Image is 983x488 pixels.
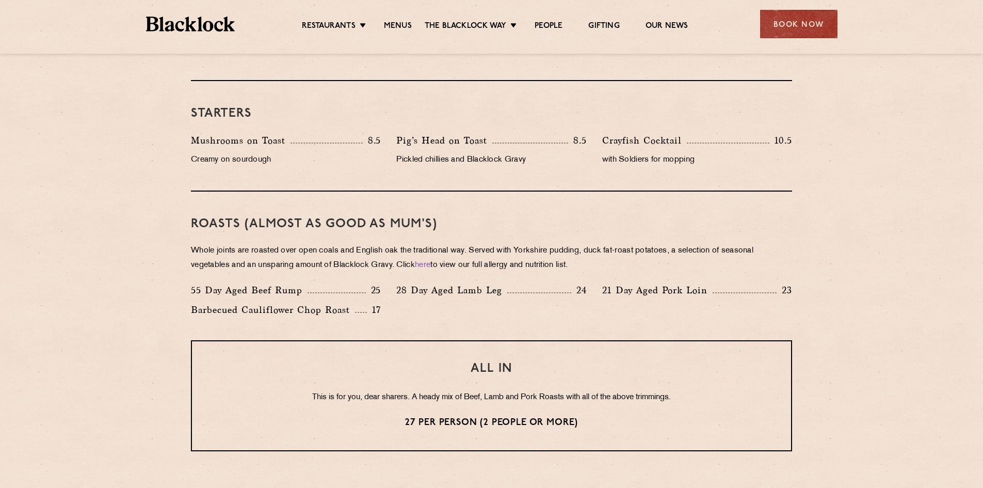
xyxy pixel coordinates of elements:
[367,303,381,317] p: 17
[769,134,792,147] p: 10.5
[213,391,770,404] p: This is for you, dear sharers. A heady mix of Beef, Lamb and Pork Roasts with all of the above tr...
[191,133,291,148] p: Mushrooms on Toast
[571,284,587,297] p: 24
[363,134,381,147] p: 8.5
[191,303,355,317] p: Barbecued Cauliflower Chop Roast
[384,21,412,33] a: Menus
[646,21,688,33] a: Our News
[568,134,587,147] p: 8.5
[777,284,792,297] p: 23
[396,283,507,297] p: 28 Day Aged Lamb Leg
[191,153,381,167] p: Creamy on sourdough
[146,17,235,32] img: BL_Textured_Logo-footer-cropped.svg
[213,362,770,375] h3: ALL IN
[213,416,770,430] p: 27 per person (2 people or more)
[602,283,713,297] p: 21 Day Aged Pork Loin
[415,261,430,269] a: here
[302,21,356,33] a: Restaurants
[396,153,586,167] p: Pickled chillies and Blacklock Gravy
[535,21,562,33] a: People
[366,284,381,297] p: 25
[760,10,837,38] div: Book Now
[191,107,792,120] h3: Starters
[425,21,506,33] a: The Blacklock Way
[191,217,792,231] h3: Roasts (Almost as good as Mum's)
[396,133,492,148] p: Pig’s Head on Toast
[602,133,687,148] p: Crayfish Cocktail
[191,244,792,273] p: Whole joints are roasted over open coals and English oak the traditional way. Served with Yorkshi...
[602,153,792,167] p: with Soldiers for mopping
[588,21,619,33] a: Gifting
[191,283,308,297] p: 55 Day Aged Beef Rump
